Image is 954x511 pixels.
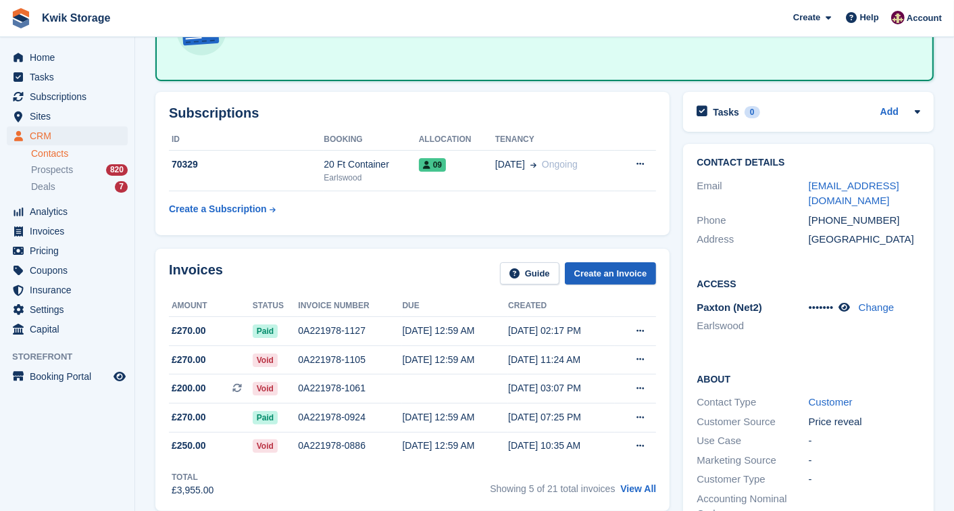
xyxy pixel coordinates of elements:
[30,107,111,126] span: Sites
[30,300,111,319] span: Settings
[697,472,808,487] div: Customer Type
[809,232,920,247] div: [GEOGRAPHIC_DATA]
[172,439,206,453] span: £250.00
[697,232,808,247] div: Address
[891,11,905,24] img: ellie tragonette
[809,213,920,228] div: [PHONE_NUMBER]
[7,202,128,221] a: menu
[402,324,508,338] div: [DATE] 12:59 AM
[30,48,111,67] span: Home
[402,353,508,367] div: [DATE] 12:59 AM
[697,414,808,430] div: Customer Source
[172,410,206,424] span: £270.00
[253,411,278,424] span: Paid
[809,472,920,487] div: -
[30,126,111,145] span: CRM
[542,159,578,170] span: Ongoing
[697,213,808,228] div: Phone
[172,353,206,367] span: £270.00
[402,295,508,317] th: Due
[620,483,656,494] a: View All
[172,483,214,497] div: £3,955.00
[793,11,820,24] span: Create
[298,410,402,424] div: 0A221978-0924
[169,157,324,172] div: 70329
[36,7,116,29] a: Kwik Storage
[402,410,508,424] div: [DATE] 12:59 AM
[169,202,267,216] div: Create a Subscription
[169,197,276,222] a: Create a Subscription
[30,367,111,386] span: Booking Portal
[7,241,128,260] a: menu
[31,164,73,176] span: Prospects
[7,300,128,319] a: menu
[298,439,402,453] div: 0A221978-0886
[419,129,495,151] th: Allocation
[697,433,808,449] div: Use Case
[7,261,128,280] a: menu
[697,301,762,313] span: Paxton (Net2)
[7,222,128,241] a: menu
[508,295,615,317] th: Created
[508,410,615,424] div: [DATE] 07:25 PM
[7,320,128,339] a: menu
[697,318,808,334] li: Earlswood
[697,178,808,209] div: Email
[298,381,402,395] div: 0A221978-1061
[115,181,128,193] div: 7
[111,368,128,385] a: Preview store
[11,8,31,28] img: stora-icon-8386f47178a22dfd0bd8f6a31ec36ba5ce8667c1dd55bd0f319d3a0aa187defe.svg
[713,106,739,118] h2: Tasks
[419,158,446,172] span: 09
[745,106,760,118] div: 0
[7,281,128,299] a: menu
[508,324,615,338] div: [DATE] 02:17 PM
[169,295,253,317] th: Amount
[169,262,223,285] h2: Invoices
[508,381,615,395] div: [DATE] 03:07 PM
[253,354,278,367] span: Void
[697,157,920,168] h2: Contact Details
[30,241,111,260] span: Pricing
[7,126,128,145] a: menu
[30,68,111,87] span: Tasks
[508,353,615,367] div: [DATE] 11:24 AM
[809,433,920,449] div: -
[859,301,895,313] a: Change
[253,324,278,338] span: Paid
[697,395,808,410] div: Contact Type
[172,324,206,338] span: £270.00
[809,180,899,207] a: [EMAIL_ADDRESS][DOMAIN_NAME]
[809,414,920,430] div: Price reveal
[298,324,402,338] div: 0A221978-1127
[500,262,559,285] a: Guide
[809,301,834,313] span: •••••••
[809,396,853,408] a: Customer
[253,295,299,317] th: Status
[7,107,128,126] a: menu
[106,164,128,176] div: 820
[907,11,942,25] span: Account
[860,11,879,24] span: Help
[7,87,128,106] a: menu
[31,180,55,193] span: Deals
[697,276,920,290] h2: Access
[565,262,657,285] a: Create an Invoice
[495,129,615,151] th: Tenancy
[880,105,899,120] a: Add
[7,367,128,386] a: menu
[169,105,656,121] h2: Subscriptions
[697,453,808,468] div: Marketing Source
[31,180,128,194] a: Deals 7
[169,129,324,151] th: ID
[30,202,111,221] span: Analytics
[7,68,128,87] a: menu
[30,320,111,339] span: Capital
[298,353,402,367] div: 0A221978-1105
[30,261,111,280] span: Coupons
[31,163,128,177] a: Prospects 820
[172,381,206,395] span: £200.00
[7,48,128,67] a: menu
[402,439,508,453] div: [DATE] 12:59 AM
[495,157,525,172] span: [DATE]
